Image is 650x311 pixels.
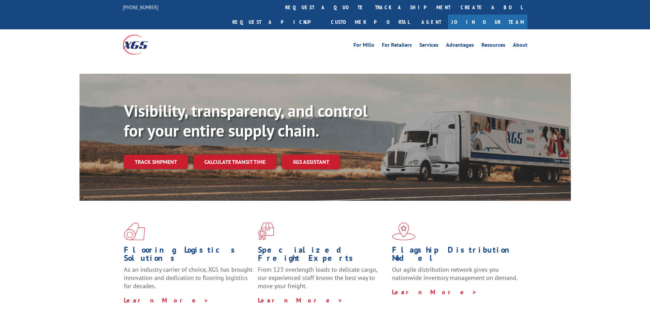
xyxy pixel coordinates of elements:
[513,42,528,50] a: About
[382,42,412,50] a: For Retailers
[448,15,528,29] a: Join Our Team
[124,155,188,169] a: Track shipment
[258,296,343,304] a: Learn More >
[258,266,387,296] p: From 123 overlength loads to delicate cargo, our experienced staff knows the best way to move you...
[227,15,326,29] a: Request a pickup
[446,42,474,50] a: Advantages
[124,246,253,266] h1: Flooring Logistics Solutions
[481,42,505,50] a: Resources
[415,15,448,29] a: Agent
[258,246,387,266] h1: Specialized Freight Experts
[123,4,158,11] a: [PHONE_NUMBER]
[124,266,252,290] span: As an industry carrier of choice, XGS has brought innovation and dedication to flooring logistics...
[326,15,415,29] a: Customer Portal
[392,246,521,266] h1: Flagship Distribution Model
[124,100,367,141] b: Visibility, transparency, and control for your entire supply chain.
[392,288,477,296] a: Learn More >
[124,296,209,304] a: Learn More >
[193,155,276,169] a: Calculate transit time
[124,223,145,240] img: xgs-icon-total-supply-chain-intelligence-red
[392,266,518,282] span: Our agile distribution network gives you nationwide inventory management on demand.
[419,42,438,50] a: Services
[282,155,340,169] a: XGS ASSISTANT
[258,223,274,240] img: xgs-icon-focused-on-flooring-red
[353,42,374,50] a: For Mills
[392,223,416,240] img: xgs-icon-flagship-distribution-model-red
